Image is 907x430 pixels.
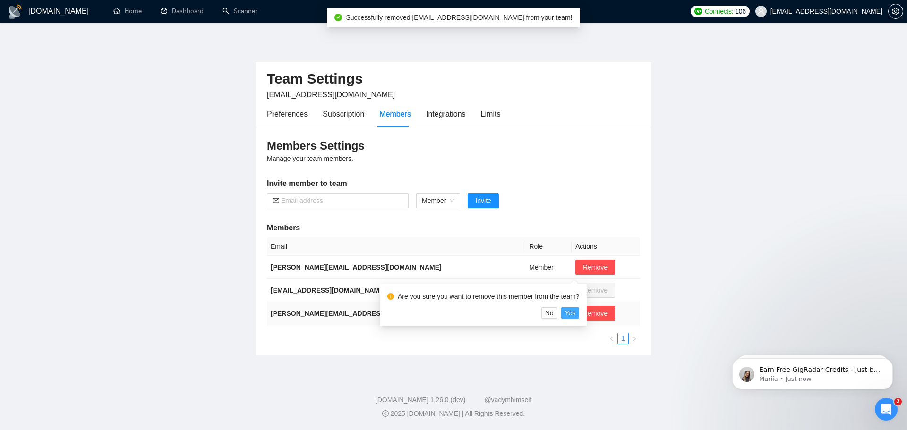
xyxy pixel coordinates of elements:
[267,69,640,89] h2: Team Settings
[758,8,764,15] span: user
[267,237,525,256] th: Email
[583,262,608,272] span: Remove
[376,396,466,404] a: [DOMAIN_NAME] 1.26.0 (dev)
[346,14,572,21] span: Successfully removed [EMAIL_ADDRESS][DOMAIN_NAME] from your team!
[267,108,308,120] div: Preferences
[525,279,572,302] td: Owner
[323,108,364,120] div: Subscription
[281,195,403,206] input: Email address
[271,310,442,317] b: [PERSON_NAME][EMAIL_ADDRESS][DOMAIN_NAME]
[267,138,640,153] h3: Members Settings
[572,237,640,256] th: Actions
[271,263,442,271] b: [PERSON_NAME][EMAIL_ADDRESS][DOMAIN_NAME]
[468,193,498,208] button: Invite
[889,8,903,15] span: setting
[267,91,395,99] span: [EMAIL_ADDRESS][DOMAIN_NAME]
[267,155,353,162] span: Manage your team members.
[113,7,142,15] a: homeHome
[875,398,898,421] iframe: Intercom live chat
[334,14,342,21] span: check-circle
[894,398,902,405] span: 2
[481,108,501,120] div: Limits
[609,336,615,342] span: left
[632,336,637,342] span: right
[382,410,389,417] span: copyright
[267,178,640,189] h5: Invite member to team
[888,4,903,19] button: setting
[718,338,907,405] iframe: Intercom notifications message
[8,4,23,19] img: logo
[422,194,454,208] span: Member
[267,222,640,234] h5: Members
[575,260,615,275] button: Remove
[575,306,615,321] button: Remove
[888,8,903,15] a: setting
[484,396,531,404] a: @vadymhimself
[606,333,617,344] button: left
[618,333,628,344] a: 1
[606,333,617,344] li: Previous Page
[629,333,640,344] button: right
[617,333,629,344] li: 1
[222,7,257,15] a: searchScanner
[475,195,491,206] span: Invite
[525,256,572,279] td: Member
[694,8,702,15] img: upwork-logo.png
[583,308,608,319] span: Remove
[629,333,640,344] li: Next Page
[161,7,204,15] a: dashboardDashboard
[426,108,466,120] div: Integrations
[525,237,572,256] th: Role
[525,302,572,325] td: Member
[273,197,279,204] span: mail
[271,287,386,294] b: [EMAIL_ADDRESS][DOMAIN_NAME]
[705,6,733,17] span: Connects:
[8,409,899,419] div: 2025 [DOMAIN_NAME] | All Rights Reserved.
[379,108,411,120] div: Members
[735,6,745,17] span: 106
